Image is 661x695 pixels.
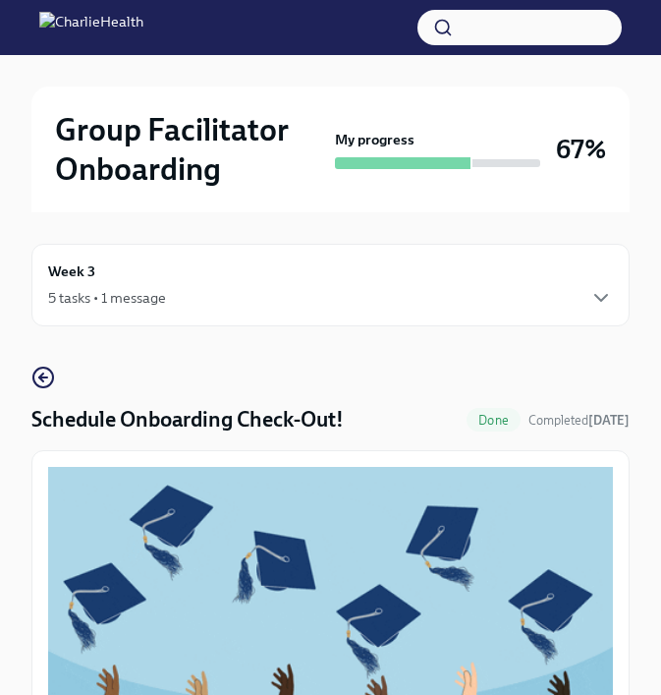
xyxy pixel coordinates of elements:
[528,411,630,430] span: October 6th, 2025 13:26
[556,132,606,167] h3: 67%
[48,261,95,282] h6: Week 3
[335,130,414,149] strong: My progress
[467,413,521,428] span: Done
[528,413,630,428] span: Completed
[39,12,143,43] img: CharlieHealth
[48,288,166,308] div: 5 tasks • 1 message
[588,413,630,428] strong: [DATE]
[31,405,344,434] h4: Schedule Onboarding Check-Out!
[55,110,327,189] h2: Group Facilitator Onboarding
